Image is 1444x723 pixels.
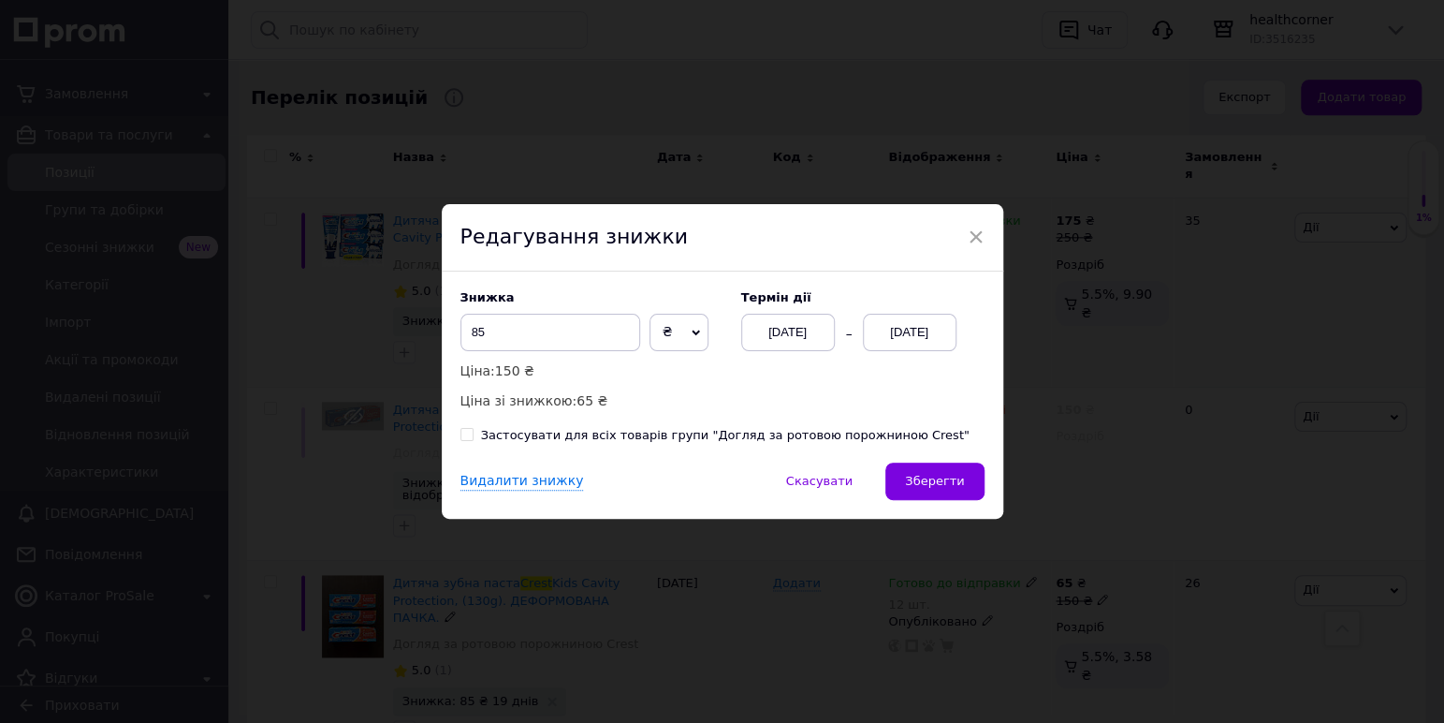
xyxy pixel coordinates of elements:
[741,290,985,304] label: Термін дії
[576,393,607,408] span: 65 ₴
[460,391,722,411] p: Ціна зі знижкою:
[460,314,640,351] input: 0
[663,324,673,339] span: ₴
[905,474,964,488] span: Зберегти
[786,474,853,488] span: Скасувати
[495,363,534,378] span: 150 ₴
[863,314,956,351] div: [DATE]
[885,463,984,500] button: Зберегти
[968,221,985,253] span: ×
[460,361,722,381] p: Ціна:
[481,427,970,444] div: Застосувати для всіх товарів групи "Догляд за ротовою порожниною Crest"
[766,463,872,500] button: Скасувати
[460,472,584,492] div: Видалити знижку
[741,314,835,351] div: [DATE]
[460,290,515,304] span: Знижка
[460,225,688,248] span: Редагування знижки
